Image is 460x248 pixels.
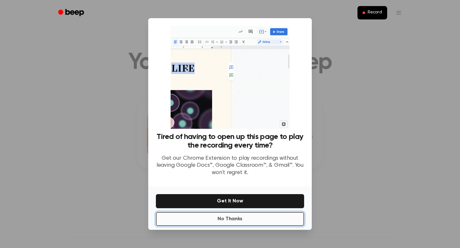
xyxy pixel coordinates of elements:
img: Beep extension in action [171,26,289,129]
a: Beep [54,7,90,19]
button: Get It Now [156,194,304,208]
button: Record [357,6,387,19]
button: Open menu [391,5,406,20]
h3: Tired of having to open up this page to play the recording every time? [156,133,304,150]
button: No Thanks [156,212,304,226]
p: Get our Chrome Extension to play recordings without leaving Google Docs™, Google Classroom™, & Gm... [156,155,304,177]
span: Record [368,10,382,16]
